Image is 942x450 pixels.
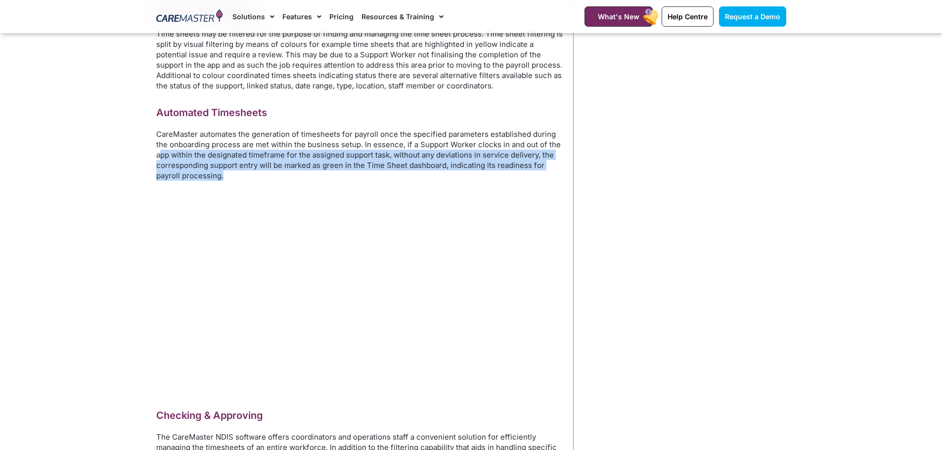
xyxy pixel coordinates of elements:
a: Request a Demo [719,6,786,27]
a: What's New [584,6,653,27]
p: CareMaster automates the generation of timesheets for payroll once the specified parameters estab... [156,129,563,181]
span: What's New [598,12,639,21]
h2: Checking & Approving [156,409,563,422]
img: CareMaster Logo [156,9,223,24]
span: Request a Demo [725,12,780,21]
a: Help Centre [662,6,714,27]
h2: Automated Timesheets [156,106,563,119]
p: Time sheets may be filtered for the purpose of finding and managing the time sheet process. Time ... [156,29,563,91]
span: Help Centre [668,12,708,21]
